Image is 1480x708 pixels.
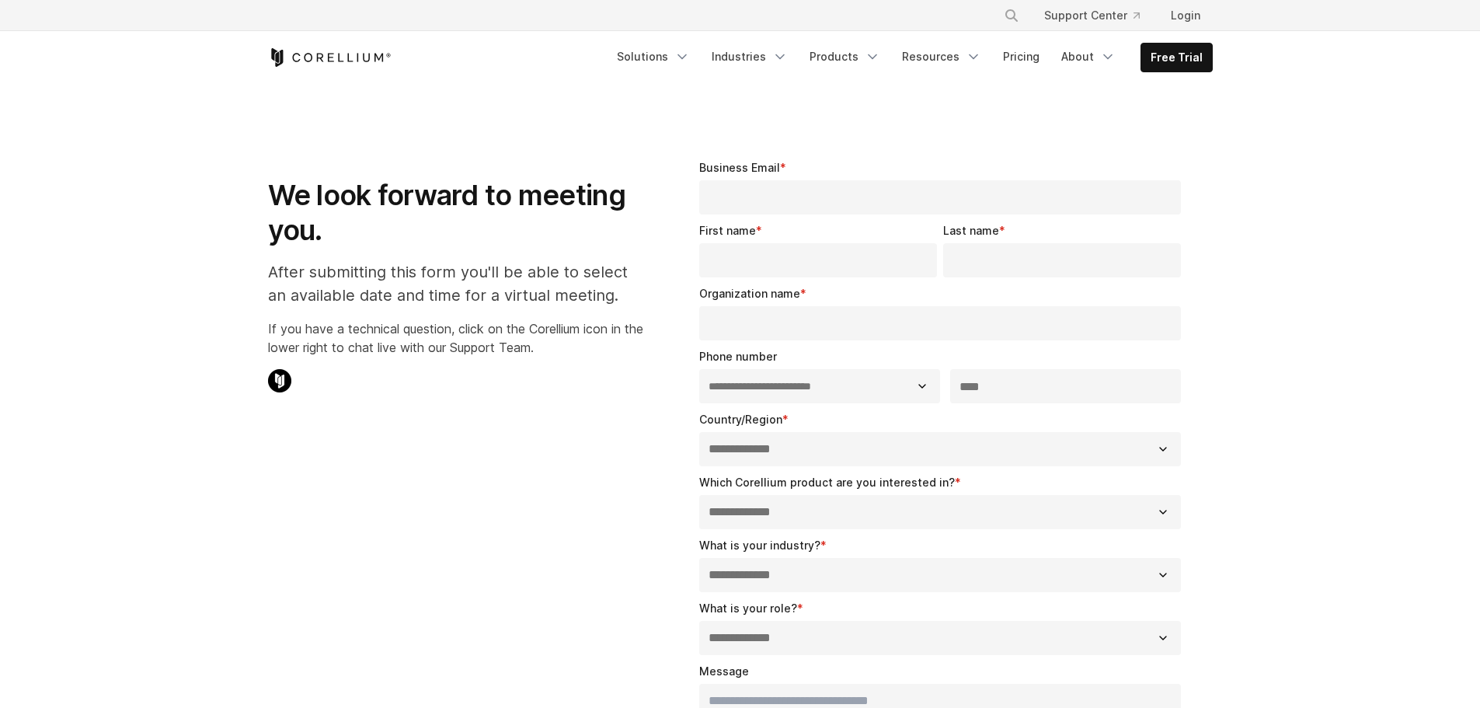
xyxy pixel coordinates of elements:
a: Industries [702,43,797,71]
a: Free Trial [1141,44,1212,71]
p: After submitting this form you'll be able to select an available date and time for a virtual meet... [268,260,643,307]
p: If you have a technical question, click on the Corellium icon in the lower right to chat live wit... [268,319,643,357]
div: Navigation Menu [608,43,1213,72]
span: Which Corellium product are you interested in? [699,476,955,489]
a: Corellium Home [268,48,392,67]
span: Business Email [699,161,780,174]
span: What is your industry? [699,539,820,552]
a: Login [1158,2,1213,30]
span: Country/Region [699,413,782,426]
a: Products [800,43,890,71]
a: Pricing [994,43,1049,71]
span: Last name [943,224,999,237]
h1: We look forward to meeting you. [268,178,643,248]
span: Organization name [699,287,800,300]
div: Navigation Menu [985,2,1213,30]
a: Resources [893,43,991,71]
span: Message [699,664,749,678]
button: Search [998,2,1026,30]
a: Solutions [608,43,699,71]
a: Support Center [1032,2,1152,30]
img: Corellium Chat Icon [268,369,291,392]
span: Phone number [699,350,777,363]
span: First name [699,224,756,237]
a: About [1052,43,1125,71]
span: What is your role? [699,602,797,615]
